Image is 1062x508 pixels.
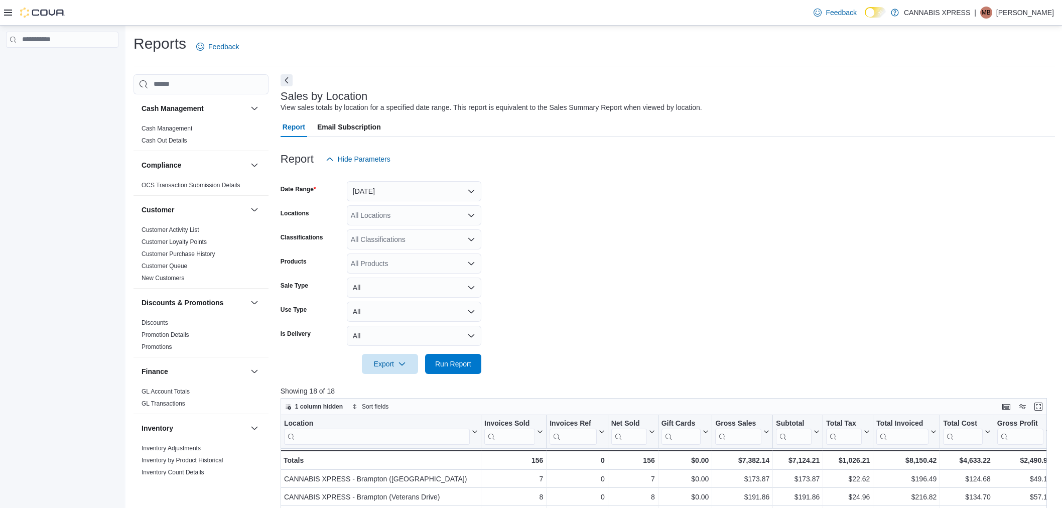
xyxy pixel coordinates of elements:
span: Promotion Details [142,331,189,339]
button: Cash Management [248,102,260,114]
a: Discounts [142,319,168,326]
div: $173.87 [776,473,820,485]
div: $4,633.22 [943,454,990,466]
button: Discounts & Promotions [142,298,246,308]
div: Total Invoiced [876,419,928,428]
p: CANNABIS XPRESS [904,7,970,19]
button: Invoices Sold [484,419,543,444]
h3: Report [281,153,314,165]
div: Gift Card Sales [661,419,701,444]
p: Showing 18 of 18 [281,386,1055,396]
span: Sort fields [362,403,388,411]
div: $24.96 [826,491,870,503]
button: Open list of options [467,235,475,243]
a: Customer Loyalty Points [142,238,207,245]
button: Discounts & Promotions [248,297,260,309]
div: View sales totals by location for a specified date range. This report is equivalent to the Sales ... [281,102,702,113]
div: 8 [611,491,655,503]
span: Hide Parameters [338,154,390,164]
a: Customer Queue [142,263,187,270]
a: Inventory Count Details [142,469,204,476]
div: Totals [284,454,478,466]
button: Finance [142,366,246,376]
div: 7 [611,473,655,485]
div: CANNABIS XPRESS - Brampton ([GEOGRAPHIC_DATA]) [284,473,478,485]
span: Feedback [826,8,856,18]
div: 156 [611,454,654,466]
h3: Discounts & Promotions [142,298,223,308]
div: Invoices Ref [550,419,596,444]
div: $0.00 [661,454,709,466]
div: $0.00 [661,473,709,485]
span: 1 column hidden [295,403,343,411]
a: Promotions [142,343,172,350]
span: Promotions [142,343,172,351]
div: Total Cost [943,419,982,444]
a: Customer Purchase History [142,250,215,258]
button: Total Invoiced [876,419,937,444]
a: Inventory by Product Historical [142,457,223,464]
a: Cash Out Details [142,137,187,144]
div: Location [284,419,470,444]
button: Finance [248,365,260,377]
div: $0.00 [661,491,709,503]
span: Cash Out Details [142,137,187,145]
label: Date Range [281,185,316,193]
span: Customer Activity List [142,226,199,234]
button: Gift Cards [661,419,709,444]
div: Net Sold [611,419,646,428]
button: Net Sold [611,419,654,444]
h3: Customer [142,205,174,215]
label: Is Delivery [281,330,311,338]
img: Cova [20,8,65,18]
span: Discounts [142,319,168,327]
div: Cash Management [134,122,269,151]
p: [PERSON_NAME] [996,7,1054,19]
button: Run Report [425,354,481,374]
span: New Customers [142,274,184,282]
div: $173.87 [715,473,769,485]
label: Products [281,258,307,266]
div: Gross Sales [715,419,761,444]
div: Gift Cards [661,419,701,428]
button: Sort fields [348,401,392,413]
a: OCS Transaction Submission Details [142,182,240,189]
span: Inventory by Product Historical [142,456,223,464]
h3: Cash Management [142,103,204,113]
button: Location [284,419,478,444]
button: Gross Sales [715,419,769,444]
span: Inventory Adjustments [142,444,201,452]
span: Email Subscription [317,117,381,137]
div: $7,124.21 [776,454,820,466]
label: Sale Type [281,282,308,290]
h3: Inventory [142,423,173,433]
h1: Reports [134,34,186,54]
div: $124.68 [943,473,990,485]
div: Subtotal [776,419,812,444]
button: Inventory [248,422,260,434]
span: Feedback [208,42,239,52]
span: Customer Loyalty Points [142,238,207,246]
h3: Compliance [142,160,181,170]
button: Open list of options [467,211,475,219]
a: Customer Activity List [142,226,199,233]
label: Classifications [281,233,323,241]
div: Compliance [134,179,269,195]
h3: Finance [142,366,168,376]
button: Subtotal [776,419,820,444]
button: Total Cost [943,419,990,444]
div: Net Sold [611,419,646,444]
span: OCS Transaction Submission Details [142,181,240,189]
button: Invoices Ref [550,419,604,444]
div: Gross Profit [997,419,1043,444]
div: $216.82 [876,491,937,503]
div: Invoices Sold [484,419,535,444]
button: 1 column hidden [281,401,347,413]
button: Keyboard shortcuts [1000,401,1012,413]
button: Gross Profit [997,419,1051,444]
div: $191.86 [776,491,820,503]
button: Total Tax [826,419,870,444]
a: Inventory Adjustments [142,445,201,452]
div: 7 [484,473,543,485]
